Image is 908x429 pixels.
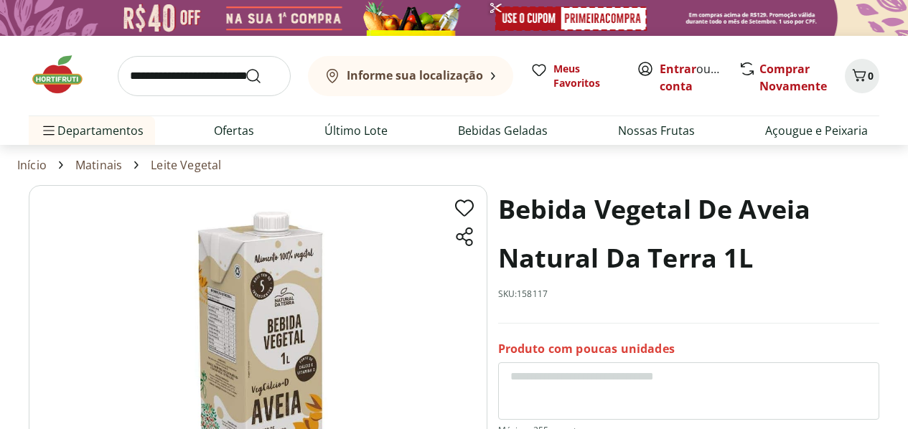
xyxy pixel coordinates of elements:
[618,122,695,139] a: Nossas Frutas
[553,62,619,90] span: Meus Favoritos
[498,341,675,357] p: Produto com poucas unidades
[75,159,122,171] a: Matinais
[40,113,57,148] button: Menu
[458,122,548,139] a: Bebidas Geladas
[660,61,696,77] a: Entrar
[17,159,47,171] a: Início
[308,56,513,96] button: Informe sua localização
[765,122,868,139] a: Açougue e Peixaria
[530,62,619,90] a: Meus Favoritos
[118,56,291,96] input: search
[324,122,388,139] a: Último Lote
[868,69,874,82] span: 0
[498,288,548,300] p: SKU: 158117
[660,60,724,95] span: ou
[40,113,144,148] span: Departamentos
[759,61,827,94] a: Comprar Novamente
[660,61,739,94] a: Criar conta
[245,67,279,85] button: Submit Search
[845,59,879,93] button: Carrinho
[347,67,483,83] b: Informe sua localização
[498,185,879,283] h1: Bebida Vegetal De Aveia Natural Da Terra 1L
[214,122,254,139] a: Ofertas
[151,159,221,171] a: Leite Vegetal
[29,53,100,96] img: Hortifruti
